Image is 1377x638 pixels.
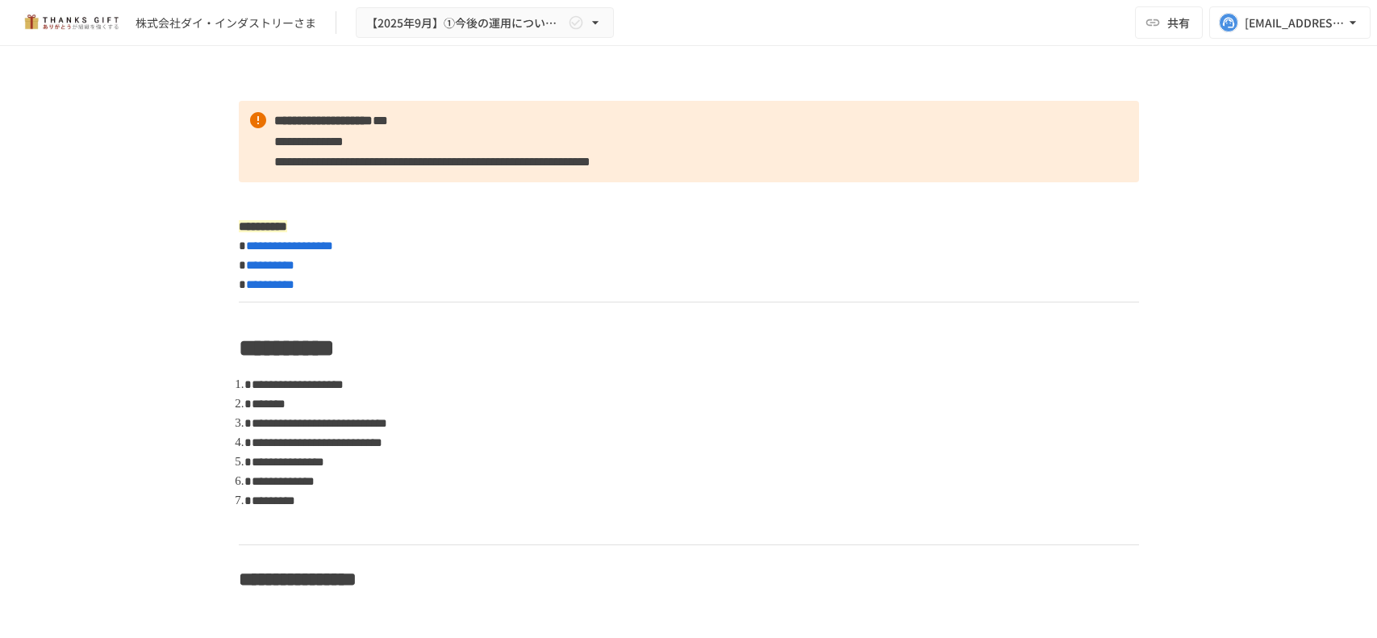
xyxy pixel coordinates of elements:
div: [EMAIL_ADDRESS][DOMAIN_NAME] [1245,13,1345,33]
button: 共有 [1135,6,1203,39]
span: 【2025年9月】①今後の運用についてのご案内/THANKS GIFTキックオフMTG [366,13,565,33]
button: [EMAIL_ADDRESS][DOMAIN_NAME] [1209,6,1371,39]
button: 【2025年9月】①今後の運用についてのご案内/THANKS GIFTキックオフMTG [356,7,614,39]
span: 共有 [1167,14,1190,31]
img: mMP1OxWUAhQbsRWCurg7vIHe5HqDpP7qZo7fRoNLXQh [19,10,123,35]
div: 株式会社ダイ・インダストリーさま [136,15,316,31]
